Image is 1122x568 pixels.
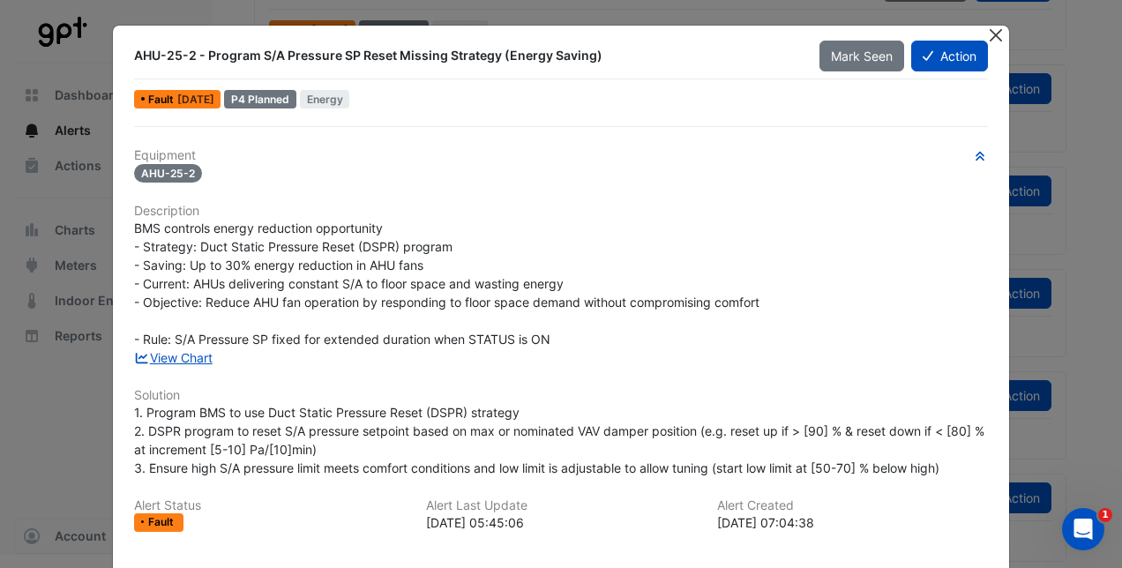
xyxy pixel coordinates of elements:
[426,513,697,532] div: [DATE] 05:45:06
[831,49,893,64] span: Mark Seen
[134,405,988,475] span: 1. Program BMS to use Duct Static Pressure Reset (DSPR) strategy 2. DSPR program to reset S/A pre...
[134,220,759,347] span: BMS controls energy reduction opportunity - Strategy: Duct Static Pressure Reset (DSPR) program -...
[819,41,904,71] button: Mark Seen
[717,513,988,532] div: [DATE] 07:04:38
[134,164,202,183] span: AHU-25-2
[300,90,350,108] span: Energy
[177,93,214,106] span: Mon 28-Jul-2025 05:45 AEST
[148,517,177,527] span: Fault
[134,204,988,219] h6: Description
[1098,508,1112,522] span: 1
[134,148,988,163] h6: Equipment
[911,41,988,71] button: Action
[134,47,797,64] div: AHU-25-2 - Program S/A Pressure SP Reset Missing Strategy (Energy Saving)
[426,498,697,513] h6: Alert Last Update
[134,388,988,403] h6: Solution
[1062,508,1104,550] iframe: Intercom live chat
[224,90,296,108] div: P4 Planned
[987,26,1006,44] button: Close
[717,498,988,513] h6: Alert Created
[134,350,213,365] a: View Chart
[148,94,177,105] span: Fault
[134,498,405,513] h6: Alert Status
